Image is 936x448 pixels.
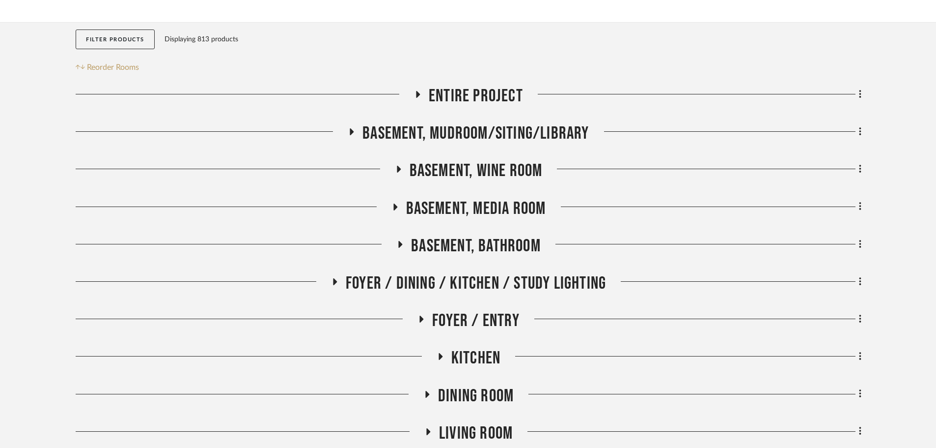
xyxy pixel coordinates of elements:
[87,61,139,73] span: Reorder Rooms
[410,160,543,181] span: Basement, Wine Room
[165,30,238,49] div: Displaying 813 products
[438,386,514,407] span: Dining Room
[429,86,523,107] span: Entire Project
[411,236,541,257] span: Basement, Bathroom
[439,423,513,444] span: Living Room
[451,348,500,369] span: Kitchen
[406,198,546,219] span: Basement, Media Room
[362,123,589,144] span: Basement, Mudroom/Siting/Library
[76,61,139,73] button: Reorder Rooms
[76,30,155,50] button: Filter Products
[432,310,520,331] span: Foyer / Entry
[346,273,606,294] span: Foyer / Dining / Kitchen / Study Lighting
